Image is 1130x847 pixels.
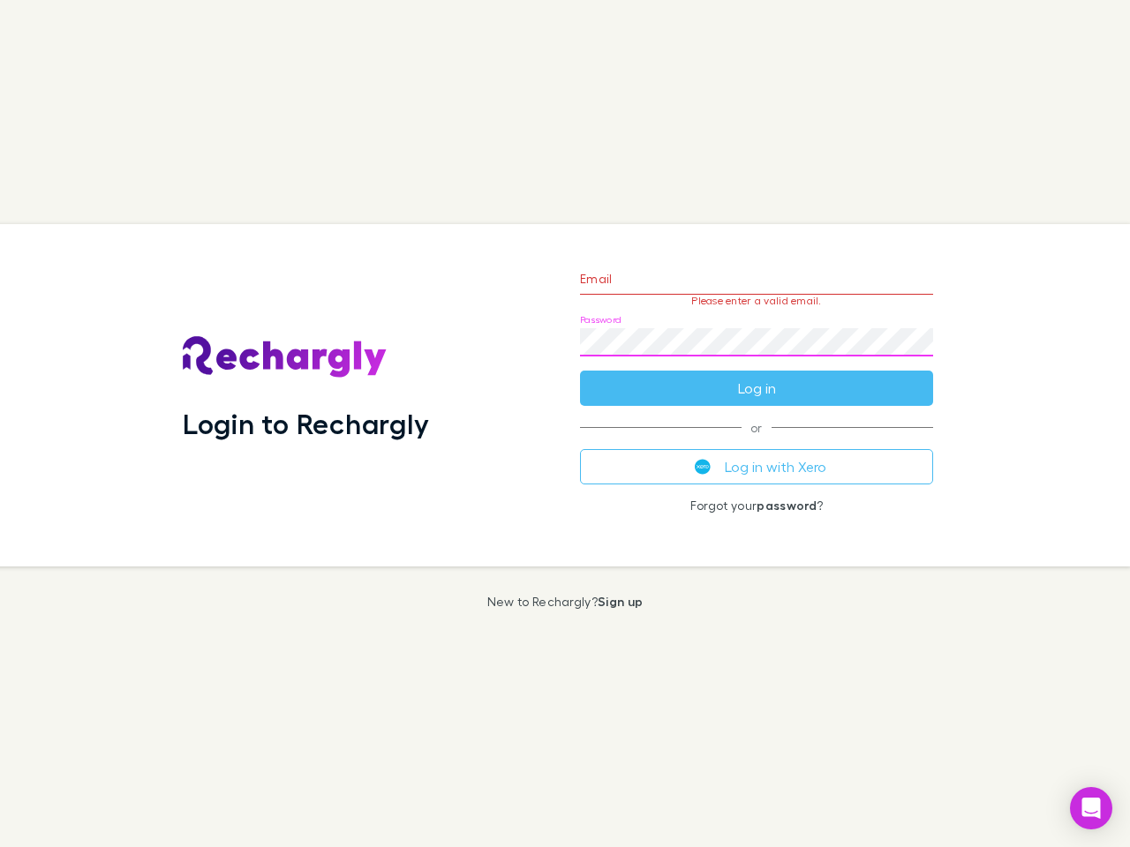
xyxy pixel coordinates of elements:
[183,336,388,379] img: Rechargly's Logo
[580,498,933,513] p: Forgot your ?
[580,427,933,428] span: or
[183,407,429,440] h1: Login to Rechargly
[580,449,933,484] button: Log in with Xero
[580,371,933,406] button: Log in
[580,313,621,326] label: Password
[580,295,933,307] p: Please enter a valid email.
[487,595,644,609] p: New to Rechargly?
[1070,787,1112,829] div: Open Intercom Messenger
[757,498,817,513] a: password
[598,594,643,609] a: Sign up
[695,459,711,475] img: Xero's logo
